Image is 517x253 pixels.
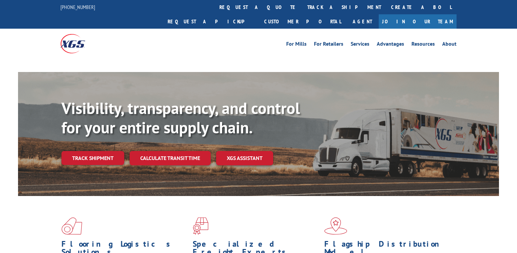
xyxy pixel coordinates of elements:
[193,217,208,235] img: xgs-icon-focused-on-flooring-red
[442,41,457,49] a: About
[60,4,95,10] a: [PHONE_NUMBER]
[377,41,404,49] a: Advantages
[163,14,259,29] a: Request a pickup
[346,14,379,29] a: Agent
[379,14,457,29] a: Join Our Team
[411,41,435,49] a: Resources
[314,41,343,49] a: For Retailers
[130,151,211,165] a: Calculate transit time
[61,217,82,235] img: xgs-icon-total-supply-chain-intelligence-red
[259,14,346,29] a: Customer Portal
[61,98,300,138] b: Visibility, transparency, and control for your entire supply chain.
[216,151,273,165] a: XGS ASSISTANT
[351,41,369,49] a: Services
[324,217,347,235] img: xgs-icon-flagship-distribution-model-red
[61,151,124,165] a: Track shipment
[286,41,307,49] a: For Mills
